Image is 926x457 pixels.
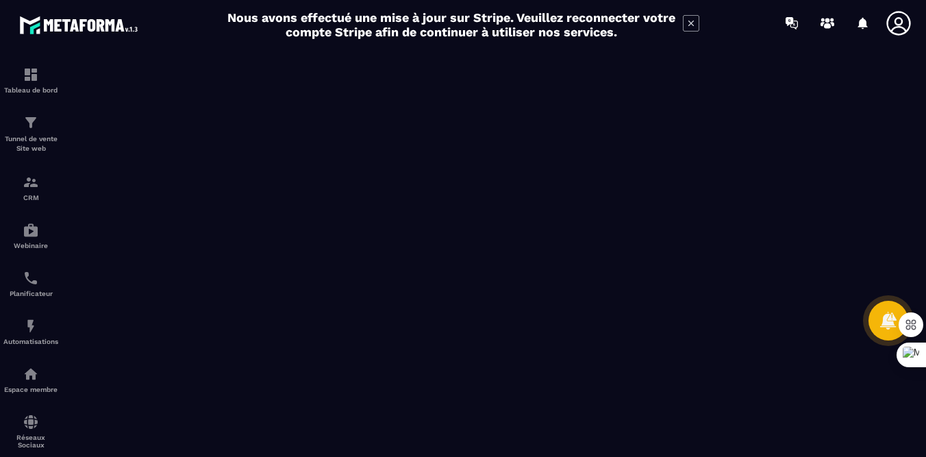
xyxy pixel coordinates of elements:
[23,318,39,334] img: automations
[23,222,39,238] img: automations
[3,308,58,356] a: automationsautomationsAutomatisations
[3,56,58,104] a: formationformationTableau de bord
[3,164,58,212] a: formationformationCRM
[3,104,58,164] a: formationformationTunnel de vente Site web
[3,338,58,345] p: Automatisations
[3,134,58,153] p: Tunnel de vente Site web
[227,10,676,39] h2: Nous avons effectué une mise à jour sur Stripe. Veuillez reconnecter votre compte Stripe afin de ...
[3,194,58,201] p: CRM
[3,434,58,449] p: Réseaux Sociaux
[23,414,39,430] img: social-network
[23,114,39,131] img: formation
[23,66,39,83] img: formation
[23,270,39,286] img: scheduler
[3,386,58,393] p: Espace membre
[3,290,58,297] p: Planificateur
[3,260,58,308] a: schedulerschedulerPlanificateur
[3,242,58,249] p: Webinaire
[3,86,58,94] p: Tableau de bord
[23,174,39,190] img: formation
[19,12,142,38] img: logo
[23,366,39,382] img: automations
[3,356,58,404] a: automationsautomationsEspace membre
[3,212,58,260] a: automationsautomationsWebinaire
